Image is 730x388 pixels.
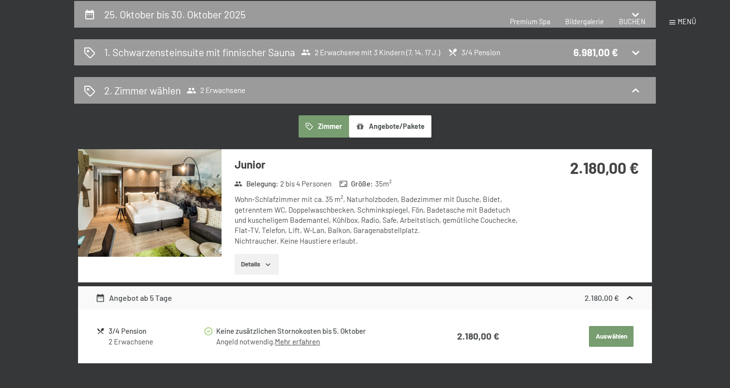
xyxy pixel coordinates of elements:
div: Wohn-Schlafzimmer mit ca. 35 m², Naturholzboden, Badezimmer mit Dusche, Bidet, getrenntem WC, Dop... [235,194,523,246]
span: 3/4 Pension [448,47,500,57]
img: mss_renderimg.php [78,149,222,257]
strong: 2.180,00 € [585,293,619,302]
span: 35 m² [375,179,392,189]
strong: Belegung : [234,179,278,189]
div: Angebot ab 5 Tage [95,292,173,304]
h2: 25. Oktober bis 30. Oktober 2025 [104,8,246,20]
h2: 1. Schwarzensteinsuite mit finnischer Sauna [104,45,295,59]
strong: 2.180,00 € [457,330,499,341]
h2: 2. Zimmer wählen [104,83,181,97]
button: Details [235,254,279,275]
h3: Junior [235,157,523,172]
span: 2 Erwachsene mit 3 Kindern (7, 14, 17 J.) [301,47,440,57]
a: BUCHEN [619,17,646,26]
strong: Größe : [339,179,373,189]
div: Angeld notwendig. [216,337,418,347]
a: Premium Spa [510,17,550,26]
span: 2 Erwachsene [187,86,245,95]
a: Mehr erfahren [275,337,320,346]
button: Zimmer [299,115,349,138]
span: 2 bis 4 Personen [280,179,332,189]
span: Menü [678,17,696,26]
div: Angebot ab 5 Tage2.180,00 € [78,286,652,310]
strong: 2.180,00 € [570,158,639,177]
div: Keine zusätzlichen Stornokosten bis 5. Oktober [216,326,418,337]
button: Angebote/Pakete [349,115,431,138]
a: Bildergalerie [565,17,604,26]
div: 2 Erwachsene [109,337,203,347]
button: Auswählen [589,326,634,347]
div: 6.981,00 € [573,45,618,59]
div: 3/4 Pension [109,326,203,337]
